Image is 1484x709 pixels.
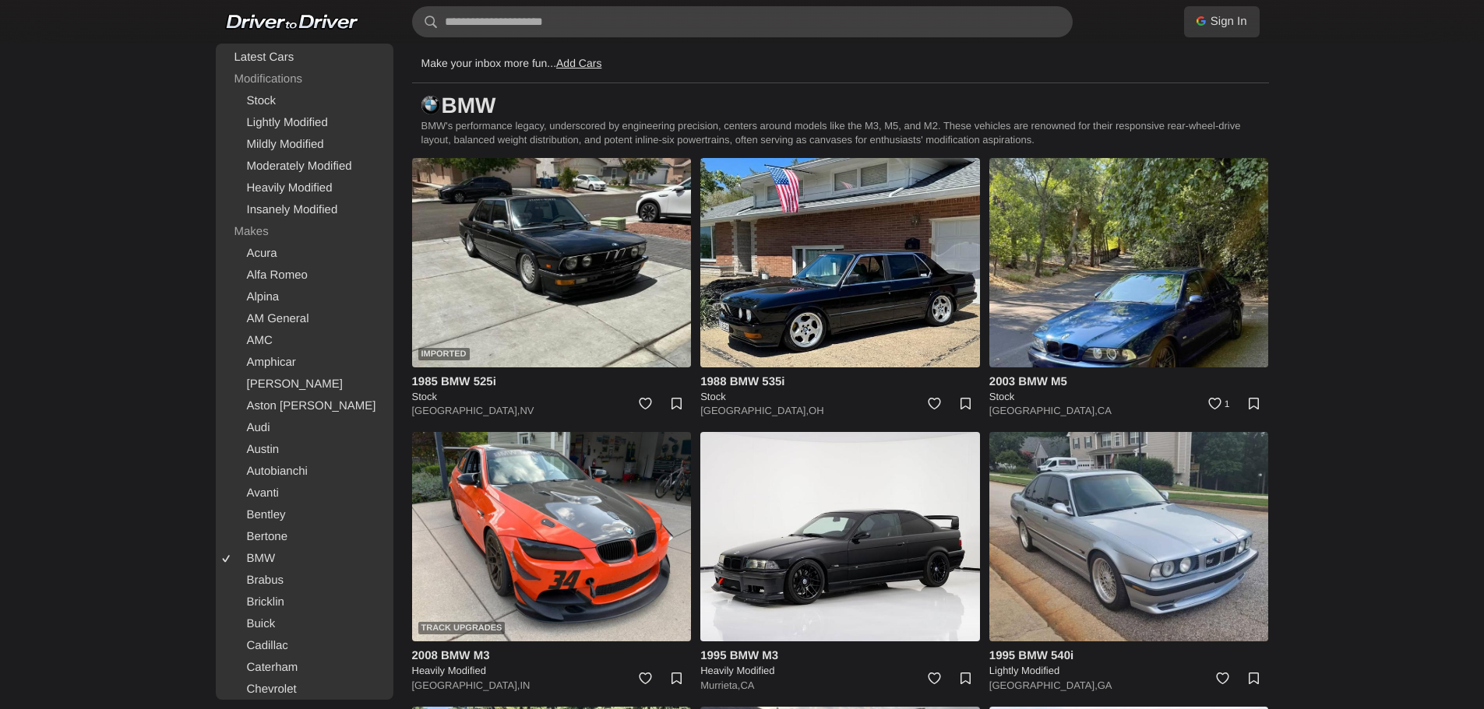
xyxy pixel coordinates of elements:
[989,390,1269,404] h5: Stock
[700,679,740,691] a: Murrieta,
[412,158,692,367] a: Imported
[700,158,980,367] img: 1988 BMW 535i for sale
[700,374,980,390] h4: 1988 BMW 535i
[412,679,520,691] a: [GEOGRAPHIC_DATA],
[556,57,601,69] a: Add Cars
[520,679,530,691] a: IN
[989,664,1269,678] h5: Lightly Modified
[412,390,692,404] h5: Stock
[219,635,390,657] a: Cadillac
[219,461,390,483] a: Autobianchi
[219,352,390,374] a: Amphicar
[989,405,1098,416] a: [GEOGRAPHIC_DATA],
[700,648,980,678] a: 1995 BMW M3 Heavily Modified
[700,432,980,641] img: 1995 BMW M3 for sale
[412,405,520,416] a: [GEOGRAPHIC_DATA],
[219,439,390,461] a: Austin
[989,432,1269,641] img: 1995 BMW 540i for sale
[1098,679,1112,691] a: GA
[219,265,390,286] a: Alfa Romeo
[219,483,390,504] a: Avanti
[219,679,390,700] a: Chevrolet
[219,548,390,570] a: BMW
[1098,405,1112,416] a: CA
[421,96,440,114] img: BMW logo
[989,679,1098,691] a: [GEOGRAPHIC_DATA],
[219,177,390,199] a: Heavily Modified
[520,405,534,416] a: NV
[700,648,980,664] h4: 1995 BMW M3
[219,504,390,526] a: Bentley
[809,405,824,416] a: OH
[740,679,754,691] a: CA
[219,308,390,330] a: AM General
[412,432,692,641] a: Track Upgrades
[700,390,980,404] h5: Stock
[700,405,809,416] a: [GEOGRAPHIC_DATA],
[412,158,692,367] img: 1985 BMW 525i for sale
[700,374,980,404] a: 1988 BMW 535i Stock
[219,374,390,395] a: [PERSON_NAME]
[421,44,602,82] p: Make your inbox more fun...
[418,348,470,360] div: Imported
[412,648,692,678] a: 2008 BMW M3 Heavily Modified
[219,591,390,613] a: Bricklin
[412,83,1253,128] h1: BMW
[219,112,390,134] a: Lightly Modified
[412,432,692,641] img: 2008 BMW M3 for sale
[418,622,506,634] div: Track Upgrades
[219,221,390,243] div: Makes
[219,90,390,112] a: Stock
[700,664,980,678] h5: Heavily Modified
[219,134,390,156] a: Mildly Modified
[219,526,390,548] a: Bertone
[1184,6,1260,37] a: Sign In
[219,286,390,308] a: Alpina
[219,570,390,591] a: Brabus
[219,330,390,352] a: AMC
[989,374,1269,404] a: 2003 BMW M5 Stock
[219,156,390,177] a: Moderately Modified
[412,648,692,664] h4: 2008 BMW M3
[989,648,1269,664] h4: 1995 BMW 540i
[219,417,390,439] a: Audi
[989,648,1269,678] a: 1995 BMW 540i Lightly Modified
[412,664,692,678] h5: Heavily Modified
[989,158,1269,367] img: 2003 BMW M5 for sale
[412,374,692,390] h4: 1985 BMW 525i
[412,119,1269,158] p: BMW's performance legacy, underscored by engineering precision, centers around models like the M3...
[219,657,390,679] a: Caterham
[412,374,692,404] a: 1985 BMW 525i Stock
[219,613,390,635] a: Buick
[1200,390,1234,424] a: 1
[219,199,390,221] a: Insanely Modified
[219,68,390,90] div: Modifications
[219,47,390,68] a: Latest Cars
[219,243,390,265] a: Acura
[989,374,1269,390] h4: 2003 BMW M5
[219,395,390,417] a: Aston [PERSON_NAME]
